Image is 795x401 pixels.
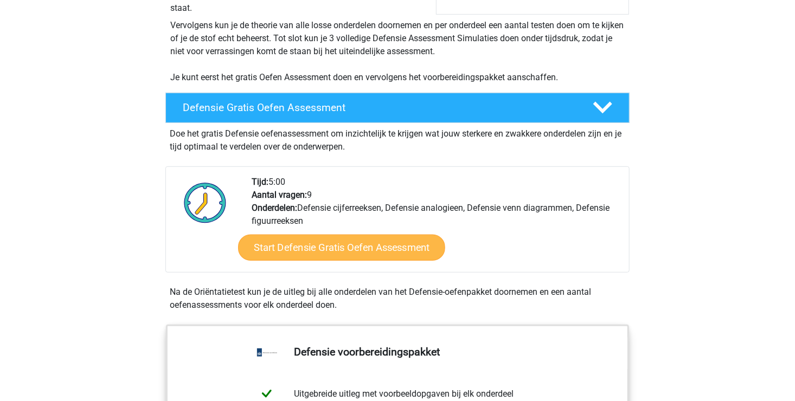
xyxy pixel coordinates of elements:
[243,176,629,272] div: 5:00 9 Defensie cijferreeksen, Defensie analogieen, Defensie venn diagrammen, Defensie figuurreeksen
[178,176,233,230] img: Klok
[252,203,297,213] b: Onderdelen:
[165,123,630,153] div: Doe het gratis Defensie oefenassessment om inzichtelijk te krijgen wat jouw sterkere en zwakkere ...
[165,286,630,312] div: Na de Oriëntatietest kun je de uitleg bij alle onderdelen van het Defensie-oefenpakket doornemen ...
[161,93,634,123] a: Defensie Gratis Oefen Assessment
[252,177,268,187] b: Tijd:
[252,190,307,200] b: Aantal vragen:
[183,101,575,114] h4: Defensie Gratis Oefen Assessment
[166,19,629,84] div: Vervolgens kun je de theorie van alle losse onderdelen doornemen en per onderdeel een aantal test...
[238,235,445,261] a: Start Defensie Gratis Oefen Assessment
